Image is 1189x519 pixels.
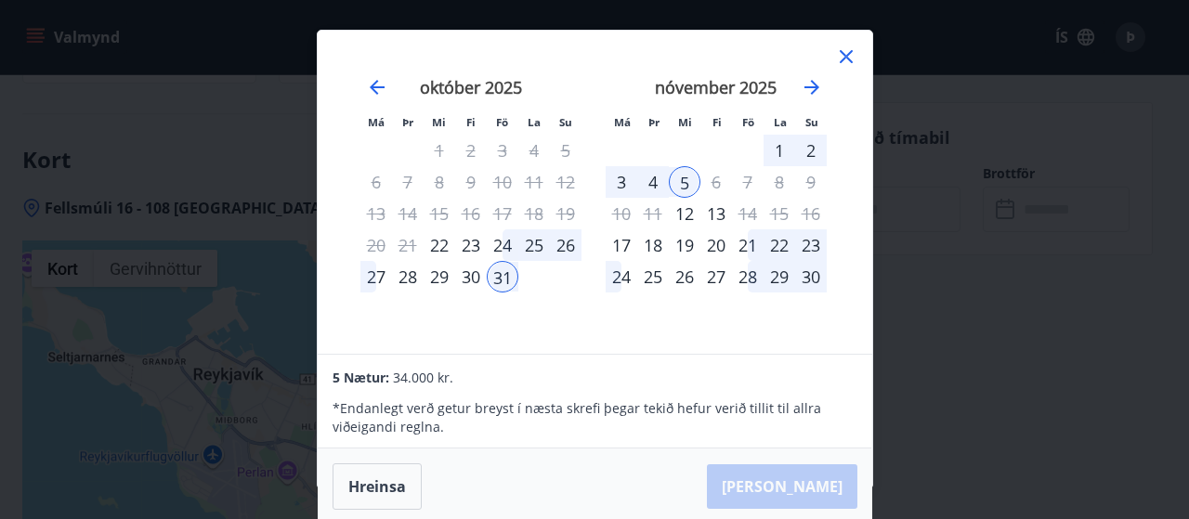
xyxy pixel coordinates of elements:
td: Choose föstudagur, 28. nóvember 2025 as your check-in date. It’s available. [732,261,764,292]
td: Not available. föstudagur, 10. október 2025 [487,166,518,198]
p: * Endanlegt verð getur breyst í næsta skrefi þegar tekið hefur verið tillit til allra viðeigandi ... [333,399,856,436]
td: Not available. fimmtudagur, 2. október 2025 [455,135,487,166]
td: Choose þriðjudagur, 18. nóvember 2025 as your check-in date. It’s available. [637,229,669,261]
div: 13 [700,198,732,229]
div: 24 [606,261,637,292]
td: Not available. laugardagur, 11. október 2025 [518,166,550,198]
td: Not available. föstudagur, 17. október 2025 [487,198,518,229]
td: Not available. miðvikudagur, 15. október 2025 [424,198,455,229]
td: Choose sunnudagur, 26. október 2025 as your check-in date. It’s available. [550,229,581,261]
span: 34.000 kr. [393,369,453,386]
div: Calendar [340,53,850,333]
small: Þr [402,115,413,129]
small: Su [559,115,572,129]
td: Not available. fimmtudagur, 6. nóvember 2025 [700,166,732,198]
td: Choose þriðjudagur, 28. október 2025 as your check-in date. It’s available. [392,261,424,292]
div: Aðeins útritun í boði [732,198,764,229]
td: Selected. sunnudagur, 2. nóvember 2025 [795,135,827,166]
small: Fi [712,115,722,129]
div: Aðeins innritun í boði [424,229,455,261]
div: Aðeins innritun í boði [606,229,637,261]
td: Not available. sunnudagur, 16. nóvember 2025 [795,198,827,229]
div: 27 [700,261,732,292]
td: Choose miðvikudagur, 22. október 2025 as your check-in date. It’s available. [424,229,455,261]
td: Not available. föstudagur, 3. október 2025 [487,135,518,166]
div: 29 [764,261,795,292]
td: Choose sunnudagur, 30. nóvember 2025 as your check-in date. It’s available. [795,261,827,292]
div: Aðeins útritun í boði [669,166,700,198]
td: Not available. sunnudagur, 12. október 2025 [550,166,581,198]
div: 28 [732,261,764,292]
div: 23 [795,229,827,261]
td: Selected. laugardagur, 1. nóvember 2025 [764,135,795,166]
td: Not available. miðvikudagur, 8. október 2025 [424,166,455,198]
small: Fö [496,115,508,129]
div: 26 [669,261,700,292]
div: Move backward to switch to the previous month. [366,76,388,98]
small: La [774,115,787,129]
div: 4 [637,166,669,198]
td: Selected. þriðjudagur, 4. nóvember 2025 [637,166,669,198]
small: Su [805,115,818,129]
strong: nóvember 2025 [655,76,777,98]
td: Choose fimmtudagur, 20. nóvember 2025 as your check-in date. It’s available. [700,229,732,261]
small: Fö [742,115,754,129]
div: Aðeins útritun í boði [424,135,455,166]
small: Mi [432,115,446,129]
div: 2 [795,135,827,166]
div: 18 [637,229,669,261]
td: Choose þriðjudagur, 25. nóvember 2025 as your check-in date. It’s available. [637,261,669,292]
td: Selected. mánudagur, 3. nóvember 2025 [606,166,637,198]
td: Not available. laugardagur, 4. október 2025 [518,135,550,166]
td: Not available. mánudagur, 20. október 2025 [360,229,392,261]
td: Choose miðvikudagur, 1. október 2025 as your check-in date. It’s available. [424,135,455,166]
td: Choose föstudagur, 14. nóvember 2025 as your check-in date. It’s available. [732,198,764,229]
small: La [528,115,541,129]
div: 23 [455,229,487,261]
td: Not available. sunnudagur, 5. október 2025 [550,135,581,166]
div: Aðeins innritun í boði [669,198,700,229]
td: Choose fimmtudagur, 30. október 2025 as your check-in date. It’s available. [455,261,487,292]
div: 22 [764,229,795,261]
div: 3 [606,166,637,198]
td: Not available. föstudagur, 7. nóvember 2025 [732,166,764,198]
td: Choose miðvikudagur, 19. nóvember 2025 as your check-in date. It’s available. [669,229,700,261]
small: Má [368,115,385,129]
div: 29 [424,261,455,292]
td: Not available. mánudagur, 10. nóvember 2025 [606,198,637,229]
div: Move forward to switch to the next month. [801,76,823,98]
td: Not available. sunnudagur, 19. október 2025 [550,198,581,229]
div: 27 [360,261,392,292]
td: Not available. laugardagur, 15. nóvember 2025 [764,198,795,229]
div: 20 [700,229,732,261]
td: Not available. þriðjudagur, 21. október 2025 [392,229,424,261]
td: Choose mánudagur, 24. nóvember 2025 as your check-in date. It’s available. [606,261,637,292]
td: Selected as start date. föstudagur, 31. október 2025 [487,261,518,292]
td: Choose mánudagur, 27. október 2025 as your check-in date. It’s available. [360,261,392,292]
small: Mi [678,115,692,129]
small: Má [614,115,631,129]
td: Choose sunnudagur, 23. nóvember 2025 as your check-in date. It’s available. [795,229,827,261]
div: 26 [550,229,581,261]
td: Choose laugardagur, 22. nóvember 2025 as your check-in date. It’s available. [764,229,795,261]
div: 24 [487,229,518,261]
td: Choose fimmtudagur, 23. október 2025 as your check-in date. It’s available. [455,229,487,261]
small: Þr [648,115,660,129]
td: Not available. sunnudagur, 9. nóvember 2025 [795,166,827,198]
span: 5 Nætur: [333,369,389,386]
td: Not available. þriðjudagur, 14. október 2025 [392,198,424,229]
div: 31 [487,261,518,292]
td: Not available. mánudagur, 13. október 2025 [360,198,392,229]
div: 19 [669,229,700,261]
td: Choose fimmtudagur, 13. nóvember 2025 as your check-in date. It’s available. [700,198,732,229]
div: 30 [795,261,827,292]
td: Selected as end date. miðvikudagur, 5. nóvember 2025 [669,166,700,198]
td: Choose mánudagur, 17. nóvember 2025 as your check-in date. It’s available. [606,229,637,261]
td: Choose fimmtudagur, 27. nóvember 2025 as your check-in date. It’s available. [700,261,732,292]
strong: október 2025 [420,76,522,98]
td: Not available. fimmtudagur, 16. október 2025 [455,198,487,229]
small: Fi [466,115,476,129]
td: Choose föstudagur, 21. nóvember 2025 as your check-in date. It’s available. [732,229,764,261]
td: Not available. þriðjudagur, 7. október 2025 [392,166,424,198]
button: Hreinsa [333,463,422,510]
